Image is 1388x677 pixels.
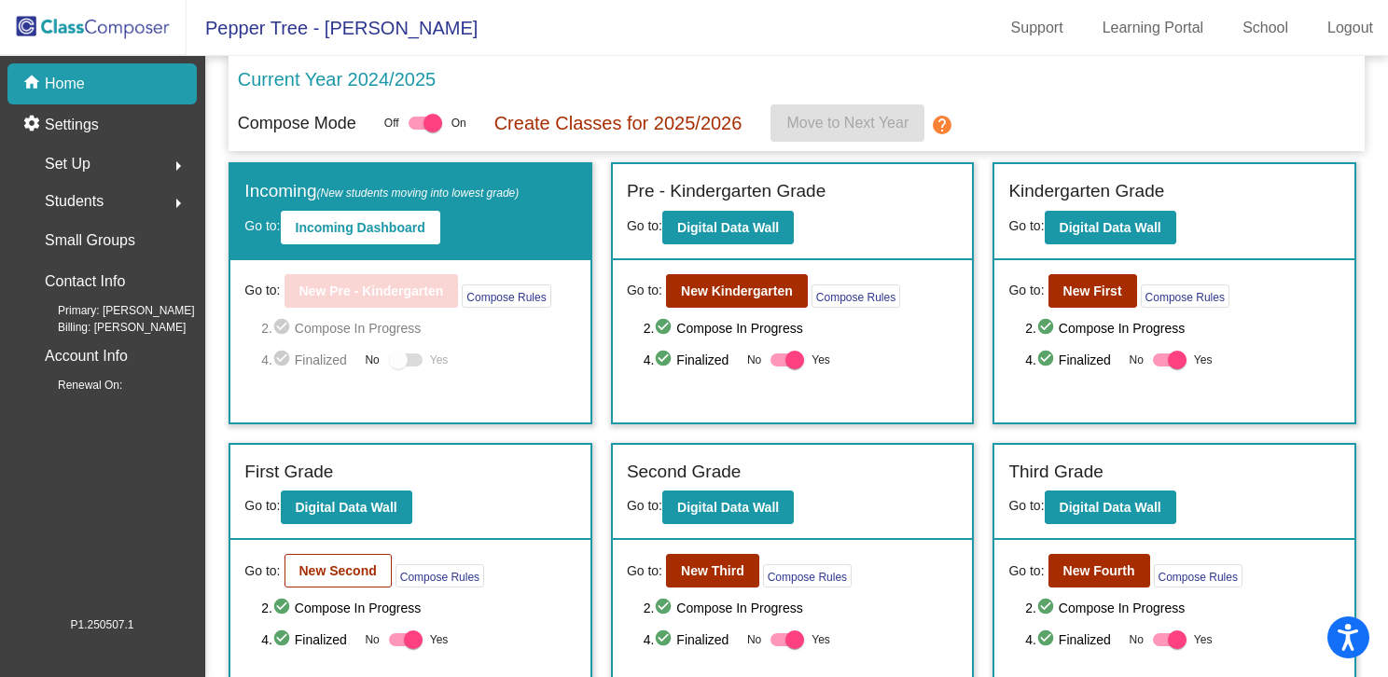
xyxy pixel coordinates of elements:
span: No [1129,631,1143,648]
mat-icon: help [932,114,954,136]
mat-icon: check_circle [654,597,676,619]
a: Logout [1312,13,1388,43]
button: Digital Data Wall [1045,211,1176,244]
p: Small Groups [45,228,135,254]
label: Incoming [244,178,519,205]
span: Go to: [1008,561,1044,581]
span: Yes [812,349,830,371]
span: No [365,631,379,648]
button: New Kindergarten [666,274,808,308]
button: Compose Rules [1154,564,1242,587]
span: Yes [1194,629,1213,651]
label: Pre - Kindergarten Grade [627,178,826,205]
label: Kindergarten Grade [1008,178,1164,205]
mat-icon: check_circle [1036,317,1059,339]
b: New Third [681,563,744,578]
p: Create Classes for 2025/2026 [494,109,743,137]
mat-icon: check_circle [1036,629,1059,651]
b: New Kindergarten [681,283,793,298]
p: Current Year 2024/2025 [238,65,436,93]
b: Digital Data Wall [1060,220,1161,235]
b: Incoming Dashboard [296,220,425,235]
span: Set Up [45,151,90,177]
span: 4. Finalized [644,629,738,651]
span: Go to: [244,281,280,300]
span: Go to: [1008,498,1044,513]
span: No [747,352,761,368]
span: No [747,631,761,648]
span: 4. Finalized [1025,629,1119,651]
mat-icon: home [22,73,45,95]
span: Primary: [PERSON_NAME] [28,302,195,319]
span: Go to: [627,498,662,513]
button: Compose Rules [462,284,550,308]
span: No [1129,352,1143,368]
span: Students [45,188,104,214]
span: Go to: [244,561,280,581]
mat-icon: check_circle [272,597,295,619]
button: Digital Data Wall [662,211,794,244]
b: New Pre - Kindergarten [299,283,444,298]
label: First Grade [244,459,333,486]
mat-icon: arrow_right [167,155,189,177]
mat-icon: arrow_right [167,192,189,214]
a: Learning Portal [1088,13,1219,43]
button: New First [1048,274,1137,308]
span: 4. Finalized [644,349,738,371]
button: Incoming Dashboard [281,211,440,244]
b: New Second [299,563,377,578]
span: 2. Compose In Progress [261,317,576,339]
a: Support [996,13,1078,43]
span: 2. Compose In Progress [1025,317,1340,339]
b: Digital Data Wall [296,500,397,515]
a: School [1228,13,1303,43]
span: Pepper Tree - [PERSON_NAME] [187,13,478,43]
mat-icon: check_circle [272,629,295,651]
button: Compose Rules [812,284,900,308]
button: Digital Data Wall [281,490,412,524]
span: Go to: [627,561,662,581]
span: 2. Compose In Progress [261,597,576,619]
p: Contact Info [45,269,125,295]
span: Yes [430,349,449,371]
span: Go to: [627,281,662,300]
span: Go to: [627,218,662,233]
b: Digital Data Wall [677,220,779,235]
mat-icon: check_circle [272,349,295,371]
mat-icon: check_circle [1036,597,1059,619]
button: New Fourth [1048,554,1150,587]
span: 4. Finalized [261,349,355,371]
button: Compose Rules [763,564,852,587]
mat-icon: settings [22,114,45,136]
button: New Third [666,554,759,587]
span: Yes [812,629,830,651]
button: New Second [285,554,392,587]
span: Go to: [244,218,280,233]
button: Digital Data Wall [1045,490,1176,524]
span: (New students moving into lowest grade) [316,187,519,200]
mat-icon: check_circle [654,629,676,651]
mat-icon: check_circle [1036,349,1059,371]
span: Off [384,115,399,131]
b: New First [1063,283,1122,298]
span: No [365,352,379,368]
span: Yes [430,629,449,651]
span: 4. Finalized [1025,349,1119,371]
b: New Fourth [1063,563,1135,578]
mat-icon: check_circle [272,317,295,339]
p: Compose Mode [238,111,356,136]
button: Compose Rules [1141,284,1229,308]
button: New Pre - Kindergarten [285,274,459,308]
mat-icon: check_circle [654,317,676,339]
span: Billing: [PERSON_NAME] [28,319,186,336]
span: 2. Compose In Progress [644,317,959,339]
label: Second Grade [627,459,742,486]
p: Settings [45,114,99,136]
span: 2. Compose In Progress [644,597,959,619]
button: Move to Next Year [770,104,924,142]
span: Go to: [1008,218,1044,233]
p: Account Info [45,343,128,369]
button: Digital Data Wall [662,490,794,524]
b: Digital Data Wall [1060,500,1161,515]
label: Third Grade [1008,459,1103,486]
